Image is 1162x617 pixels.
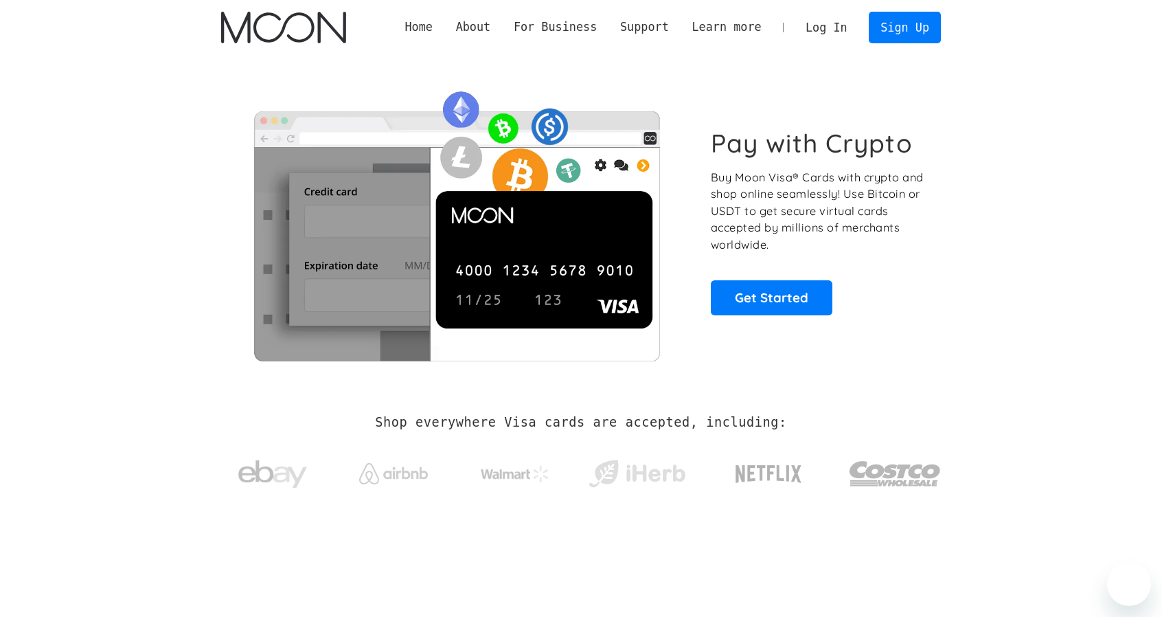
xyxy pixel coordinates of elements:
a: Netflix [707,443,830,498]
a: Get Started [711,280,832,315]
img: Airbnb [359,463,428,484]
iframe: Pulsante per aprire la finestra di messaggistica [1107,562,1151,606]
a: iHerb [586,442,688,499]
div: Learn more [681,19,773,36]
h2: Shop everywhere Visa cards are accepted, including: [375,415,786,430]
img: ebay [238,453,307,496]
img: Moon Cards let you spend your crypto anywhere Visa is accepted. [221,82,692,361]
img: Moon Logo [221,12,345,43]
a: Airbnb [343,449,445,491]
a: ebay [221,439,323,503]
div: Support [608,19,680,36]
div: About [456,19,491,36]
h1: Pay with Crypto [711,128,913,159]
div: About [444,19,502,36]
a: Home [394,19,444,36]
a: Costco [849,434,941,506]
a: home [221,12,345,43]
p: Buy Moon Visa® Cards with crypto and shop online seamlessly! Use Bitcoin or USDT to get secure vi... [711,169,926,254]
img: Walmart [481,466,549,482]
div: For Business [514,19,597,36]
a: Walmart [464,452,567,489]
div: Support [620,19,669,36]
img: Costco [849,448,941,500]
div: For Business [502,19,608,36]
div: Learn more [692,19,761,36]
a: Sign Up [869,12,940,43]
a: Log In [794,12,858,43]
img: iHerb [586,456,688,492]
img: Netflix [734,457,803,491]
